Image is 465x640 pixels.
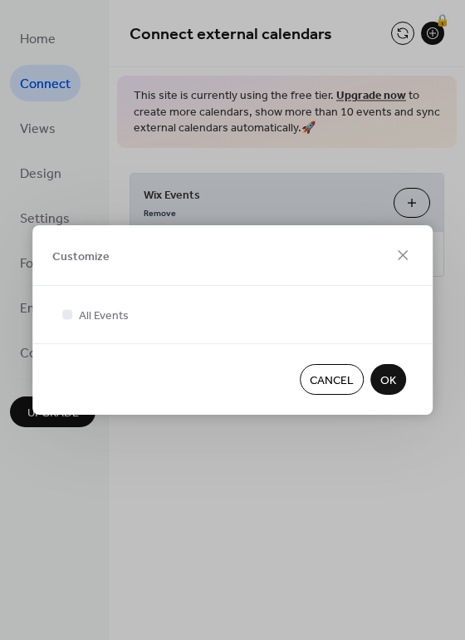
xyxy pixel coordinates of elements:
[310,372,354,390] span: Cancel
[380,372,396,390] span: OK
[300,364,364,395] button: Cancel
[370,364,406,395] button: OK
[52,248,110,265] span: Customize
[79,308,129,325] span: All Events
